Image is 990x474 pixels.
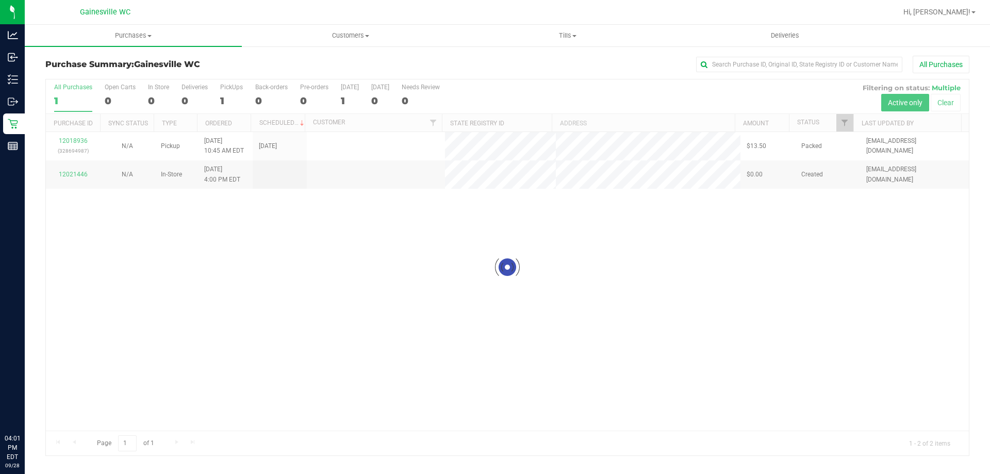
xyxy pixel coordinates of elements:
inline-svg: Reports [8,141,18,151]
a: Purchases [25,25,242,46]
span: Deliveries [757,31,813,40]
input: Search Purchase ID, Original ID, State Registry ID or Customer Name... [696,57,902,72]
inline-svg: Inventory [8,74,18,85]
inline-svg: Outbound [8,96,18,107]
span: Hi, [PERSON_NAME]! [903,8,970,16]
p: 04:01 PM EDT [5,434,20,462]
iframe: Resource center [10,391,41,422]
span: Customers [242,31,458,40]
a: Deliveries [676,25,894,46]
h3: Purchase Summary: [45,60,353,69]
p: 09/28 [5,462,20,469]
inline-svg: Inbound [8,52,18,62]
span: Gainesville WC [134,59,200,69]
inline-svg: Retail [8,119,18,129]
a: Tills [459,25,676,46]
button: All Purchases [913,56,969,73]
inline-svg: Analytics [8,30,18,40]
span: Gainesville WC [80,8,130,17]
span: Purchases [25,31,242,40]
a: Customers [242,25,459,46]
span: Tills [459,31,675,40]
